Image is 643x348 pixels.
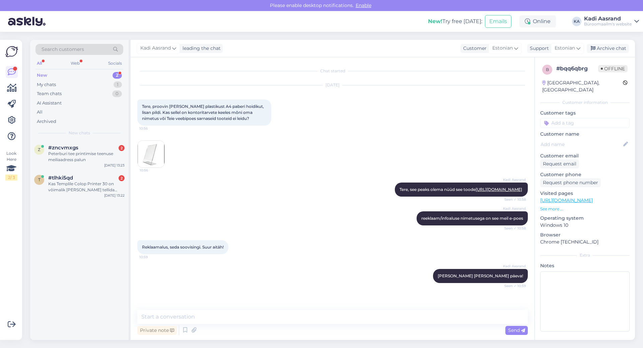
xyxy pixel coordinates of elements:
p: See more ... [540,206,630,212]
button: Emails [485,15,511,28]
div: 1 [114,81,122,88]
div: Socials [107,59,123,68]
a: Kadi AasrandBüroomaailm's website [584,16,639,27]
div: Request phone number [540,178,601,187]
div: New [37,72,47,79]
p: Customer email [540,152,630,159]
div: 2 [113,72,122,79]
div: Archived [37,118,56,125]
div: Look Here [5,150,17,181]
span: Estonian [555,45,575,52]
div: Customer information [540,99,630,106]
div: [DATE] 13:23 [104,163,125,168]
span: Kadi Aasrand [140,45,171,52]
span: Tere, see peaks olema nüüd see toode [400,187,523,192]
div: Chat started [137,68,528,74]
input: Add a tag [540,118,630,128]
div: Kas Templile Colop Printer 30 on võimalik [PERSON_NAME] tellida [DEMOGRAPHIC_DATA], või mõni temp... [48,181,125,193]
span: t [38,177,41,182]
div: Extra [540,252,630,258]
span: #zncvmxgs [48,145,78,151]
p: Customer phone [540,171,630,178]
span: Seen ✓ 10:59 [501,283,526,288]
div: [DATE] [137,82,528,88]
span: 10:56 [139,126,164,131]
span: z [38,147,41,152]
span: Search customers [42,46,84,53]
p: Windows 10 [540,222,630,229]
span: Enable [354,2,373,8]
div: Archive chat [587,44,629,53]
span: Seen ✓ 10:58 [501,197,526,202]
span: Reklaamalus, seda soovisingi. Suur aitäh! [142,245,224,250]
div: Customer [460,45,487,52]
span: 10:56 [140,168,165,173]
div: 2 [119,145,125,151]
div: All [37,109,43,116]
div: Try free [DATE]: [428,17,482,25]
span: Estonian [492,45,513,52]
div: Private note [137,326,177,335]
span: Offline [598,65,628,72]
input: Add name [541,141,622,148]
p: Browser [540,231,630,238]
span: Kadi Aasrand [501,264,526,269]
span: 10:59 [139,255,164,260]
span: Kadi Aasrand [501,177,526,182]
span: Kadi Aasrand [501,206,526,211]
p: Customer tags [540,110,630,117]
div: 2 [119,175,125,181]
span: reeklaam/infoaluse nimetusega on see meil e-poes [421,216,523,221]
b: New! [428,18,442,24]
p: Chrome [TECHNICAL_ID] [540,238,630,246]
span: [PERSON_NAME] [PERSON_NAME] päeva! [438,273,523,278]
p: Notes [540,262,630,269]
div: My chats [37,81,56,88]
span: Tere, proovin [PERSON_NAME] plastikust A4 paberi hoidikut, lisan pildi. Kas sellel on kontoritarv... [142,104,265,121]
div: leading the chat [180,45,221,52]
a: [URL][DOMAIN_NAME] [476,187,522,192]
div: 0 [112,90,122,97]
span: b [546,67,549,72]
div: Request email [540,159,579,168]
div: AI Assistant [37,100,62,107]
div: 2 / 3 [5,175,17,181]
div: All [35,59,43,68]
span: Seen ✓ 10:58 [501,226,526,231]
p: Visited pages [540,190,630,197]
span: #tlhki5qd [48,175,73,181]
div: Peterburi tee printimise teenuse meiliaadress palun [48,151,125,163]
div: Online [519,15,556,27]
div: # bqq6qbrg [556,65,598,73]
img: Attachment [138,141,164,167]
p: Customer name [540,131,630,138]
span: New chats [69,130,90,136]
a: [URL][DOMAIN_NAME] [540,197,593,203]
div: [DATE] 13:22 [104,193,125,198]
div: Team chats [37,90,62,97]
p: Operating system [540,215,630,222]
span: Send [508,327,525,333]
div: KA [572,17,581,26]
div: Büroomaailm's website [584,21,632,27]
div: Kadi Aasrand [584,16,632,21]
div: [GEOGRAPHIC_DATA], [GEOGRAPHIC_DATA] [542,79,623,93]
div: Support [527,45,549,52]
img: Askly Logo [5,45,18,58]
div: Web [69,59,81,68]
